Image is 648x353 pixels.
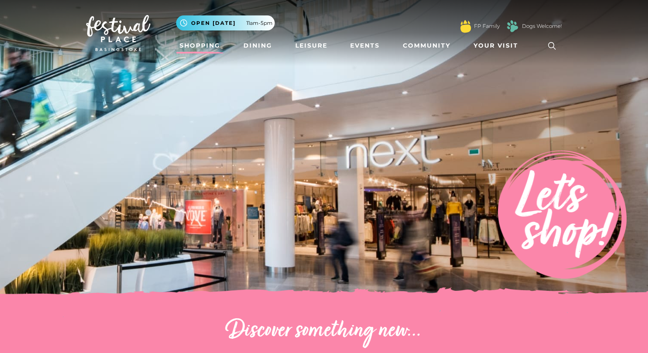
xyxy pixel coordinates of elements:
[399,38,454,54] a: Community
[474,22,500,30] a: FP Family
[246,19,273,27] span: 11am-5pm
[86,15,150,51] img: Festival Place Logo
[347,38,383,54] a: Events
[176,38,224,54] a: Shopping
[474,41,518,50] span: Your Visit
[522,22,562,30] a: Dogs Welcome!
[240,38,276,54] a: Dining
[86,317,562,345] h2: Discover something new...
[191,19,236,27] span: Open [DATE]
[292,38,331,54] a: Leisure
[470,38,526,54] a: Your Visit
[176,15,275,30] button: Open [DATE] 11am-5pm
